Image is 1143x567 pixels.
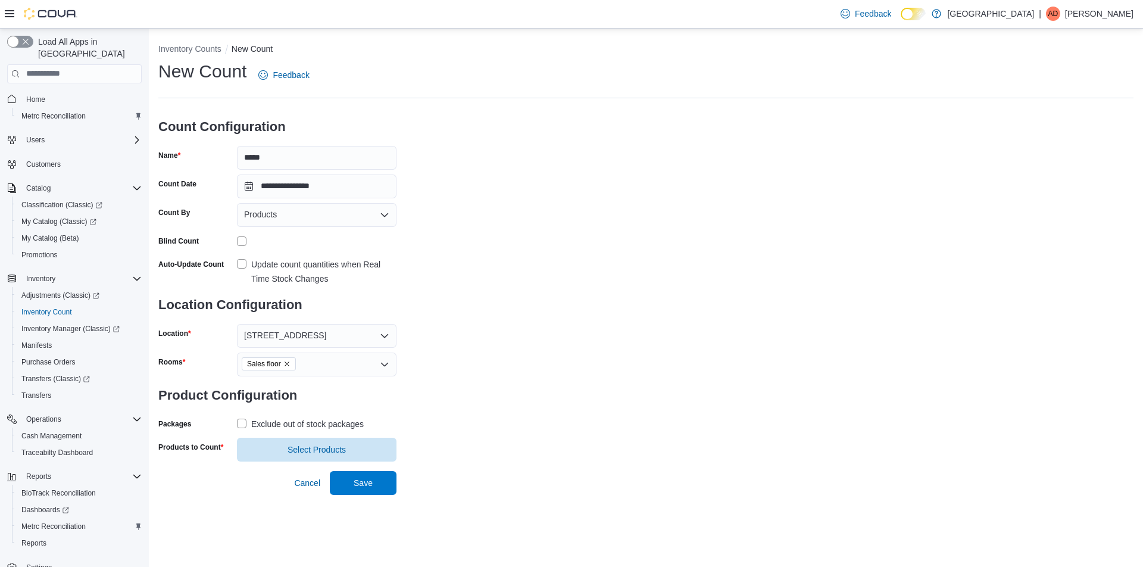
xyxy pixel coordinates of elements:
nav: An example of EuiBreadcrumbs [158,43,1133,57]
input: Dark Mode [901,8,926,20]
button: Users [21,133,49,147]
span: Metrc Reconciliation [17,109,142,123]
a: Feedback [254,63,314,87]
button: My Catalog (Beta) [12,230,146,247]
a: Feedback [836,2,896,26]
span: Inventory Manager (Classic) [17,322,142,336]
label: Count By [158,208,190,217]
span: Sales floor [247,358,281,370]
a: Inventory Count [17,305,77,319]
img: Cova [24,8,77,20]
span: Transfers (Classic) [17,372,142,386]
a: Adjustments (Classic) [17,288,104,303]
p: [GEOGRAPHIC_DATA] [947,7,1034,21]
button: Customers [2,155,146,173]
span: Users [26,135,45,145]
span: Load All Apps in [GEOGRAPHIC_DATA] [33,36,142,60]
span: Traceabilty Dashboard [21,448,93,457]
span: Metrc Reconciliation [21,522,86,531]
span: Classification (Classic) [21,200,102,210]
label: Auto-Update Count [158,260,224,269]
span: Feedback [855,8,891,20]
a: Metrc Reconciliation [17,109,90,123]
span: Save [354,477,373,489]
button: Remove Sales floor from selection in this group [283,360,291,367]
a: Dashboards [12,501,146,518]
span: Home [21,92,142,107]
button: Inventory [2,270,146,287]
button: Metrc Reconciliation [12,108,146,124]
span: AD [1048,7,1058,21]
a: Reports [17,536,51,550]
span: Operations [26,415,61,424]
span: Select Products [288,444,346,456]
label: Rooms [158,357,185,367]
span: My Catalog (Beta) [17,231,142,245]
button: Transfers [12,387,146,404]
span: Home [26,95,45,104]
span: Products [244,207,277,222]
span: Operations [21,412,142,426]
span: Transfers (Classic) [21,374,90,384]
p: | [1039,7,1041,21]
span: Inventory Count [17,305,142,319]
span: Cash Management [17,429,142,443]
a: Traceabilty Dashboard [17,445,98,460]
a: Dashboards [17,503,74,517]
span: Dark Mode [901,20,901,21]
a: Customers [21,157,65,172]
span: Adjustments (Classic) [17,288,142,303]
button: Reports [12,535,146,552]
button: Catalog [2,180,146,197]
span: Reports [26,472,51,481]
span: BioTrack Reconciliation [21,488,96,498]
span: Transfers [21,391,51,400]
a: Transfers (Classic) [12,370,146,387]
button: Catalog [21,181,55,195]
input: Press the down key to open a popover containing a calendar. [237,175,396,198]
button: Open list of options [380,210,389,220]
span: Sales floor [242,357,296,370]
button: Open list of options [380,360,389,369]
span: Adjustments (Classic) [21,291,99,300]
span: Catalog [21,181,142,195]
a: Home [21,92,50,107]
span: Cash Management [21,431,82,441]
button: Home [2,91,146,108]
p: [PERSON_NAME] [1065,7,1133,21]
span: Dashboards [17,503,142,517]
a: Manifests [17,338,57,353]
span: Cancel [294,477,320,489]
label: Location [158,329,191,338]
label: Count Date [158,179,196,189]
a: My Catalog (Classic) [17,214,101,229]
span: Inventory Manager (Classic) [21,324,120,334]
button: Select Products [237,438,396,462]
span: Customers [21,157,142,172]
a: Promotions [17,248,63,262]
a: Classification (Classic) [12,197,146,213]
span: My Catalog (Classic) [21,217,96,226]
h3: Count Configuration [158,108,396,146]
span: Promotions [17,248,142,262]
h1: New Count [158,60,246,83]
button: Save [330,471,396,495]
a: Inventory Manager (Classic) [12,320,146,337]
button: Inventory Count [12,304,146,320]
a: My Catalog (Beta) [17,231,84,245]
span: Metrc Reconciliation [21,111,86,121]
h3: Product Configuration [158,376,396,415]
a: Cash Management [17,429,86,443]
span: Inventory [26,274,55,283]
span: Reports [17,536,142,550]
span: Manifests [21,341,52,350]
span: Users [21,133,142,147]
a: Metrc Reconciliation [17,519,90,534]
span: My Catalog (Classic) [17,214,142,229]
span: Customers [26,160,61,169]
span: Feedback [273,69,309,81]
a: Adjustments (Classic) [12,287,146,304]
span: Purchase Orders [17,355,142,369]
span: Reports [21,469,142,484]
h3: Location Configuration [158,286,396,324]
